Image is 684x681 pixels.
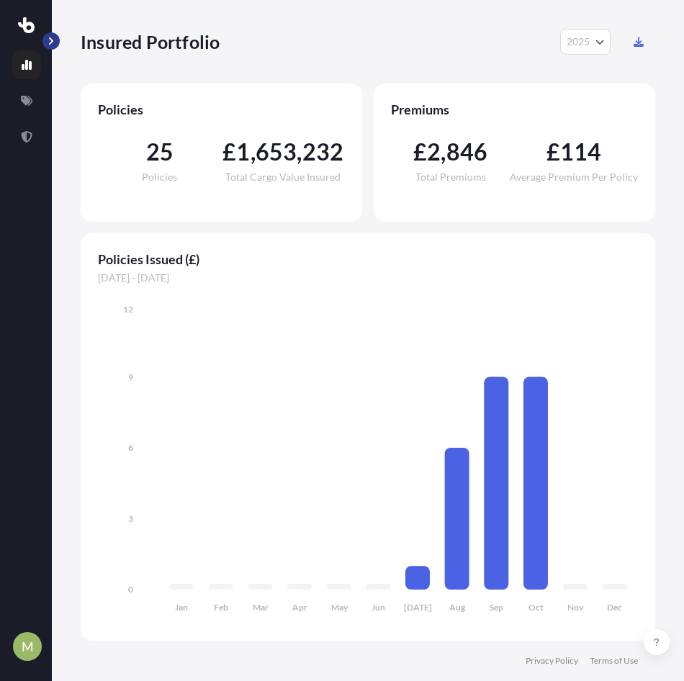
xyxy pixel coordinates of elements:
span: Policies Issued (£) [98,251,638,268]
tspan: 3 [128,513,133,524]
tspan: 9 [128,371,133,382]
span: 2025 [567,35,590,49]
span: Average Premium Per Policy [510,172,638,182]
tspan: Feb [214,602,228,613]
tspan: May [331,602,348,613]
button: Year Selector [560,29,611,55]
span: 653 [256,140,297,163]
span: £ [222,140,236,163]
span: Total Cargo Value Insured [225,172,341,182]
span: 232 [302,140,344,163]
span: 114 [560,140,602,163]
tspan: Aug [449,602,466,613]
span: M [22,639,34,654]
tspan: 0 [128,584,133,595]
span: , [441,140,446,163]
span: , [297,140,302,163]
tspan: Jun [372,602,385,613]
span: 25 [146,140,174,163]
a: Privacy Policy [526,655,578,667]
tspan: 12 [123,304,133,315]
tspan: [DATE] [404,602,432,613]
span: Policies [142,172,177,182]
span: 1 [236,140,250,163]
tspan: 6 [128,442,133,453]
span: Policies [98,101,345,118]
span: £ [413,140,427,163]
tspan: Mar [253,602,269,613]
tspan: Dec [607,602,622,613]
span: , [251,140,256,163]
span: 2 [427,140,441,163]
span: £ [546,140,560,163]
tspan: Oct [528,602,544,613]
span: Total Premiums [415,172,486,182]
tspan: Sep [490,602,503,613]
tspan: Apr [292,602,307,613]
span: [DATE] - [DATE] [98,271,638,285]
span: Premiums [391,101,638,118]
a: Terms of Use [590,655,638,667]
tspan: Nov [567,602,584,613]
tspan: Jan [175,602,188,613]
span: 846 [446,140,488,163]
p: Insured Portfolio [81,30,220,53]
